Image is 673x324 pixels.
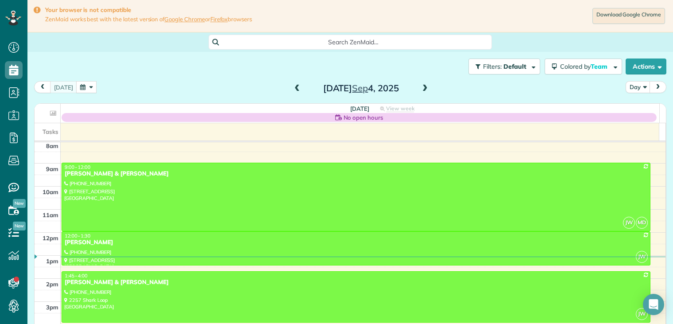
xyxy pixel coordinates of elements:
[468,59,540,74] button: Filters: Default
[43,234,58,242] span: 12pm
[643,294,664,315] div: Open Intercom Messenger
[45,6,252,14] strong: Your browser is not compatible
[45,16,252,23] span: ZenMaid works best with the latest version of or browsers
[350,105,369,112] span: [DATE]
[591,62,609,70] span: Team
[636,217,648,229] span: MD
[13,222,26,230] span: New
[46,165,58,172] span: 9am
[64,239,648,246] div: [PERSON_NAME]
[623,217,635,229] span: JW
[483,62,502,70] span: Filters:
[46,142,58,149] span: 8am
[210,16,228,23] a: Firefox
[46,258,58,265] span: 1pm
[50,81,77,93] button: [DATE]
[626,59,666,74] button: Actions
[164,16,205,23] a: Google Chrome
[592,8,665,24] a: Download Google Chrome
[64,170,648,178] div: [PERSON_NAME] & [PERSON_NAME]
[545,59,622,74] button: Colored byTeam
[386,105,414,112] span: View week
[64,279,648,286] div: [PERSON_NAME] & [PERSON_NAME]
[13,199,26,208] span: New
[46,304,58,311] span: 3pm
[65,273,88,279] span: 1:45 - 4:00
[503,62,527,70] span: Default
[43,128,58,135] span: Tasks
[46,281,58,288] span: 2pm
[626,81,650,93] button: Day
[43,188,58,195] span: 10am
[306,83,416,93] h2: [DATE] 4, 2025
[464,59,540,74] a: Filters: Default
[43,211,58,219] span: 11am
[352,82,368,94] span: Sep
[636,308,648,320] span: JW
[636,251,648,263] span: JW
[560,62,611,70] span: Colored by
[65,164,90,170] span: 9:00 - 12:00
[65,233,90,239] span: 12:00 - 1:30
[650,81,666,93] button: next
[34,81,51,93] button: prev
[344,113,383,122] span: No open hours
